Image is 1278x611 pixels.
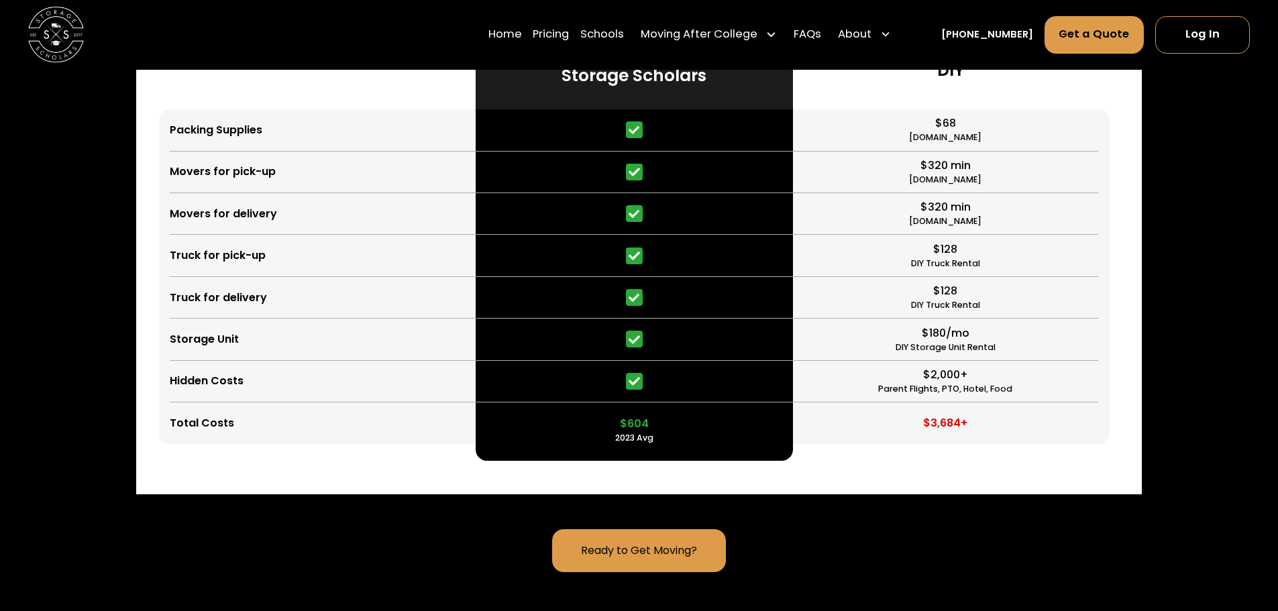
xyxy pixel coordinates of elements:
[838,27,871,44] div: About
[937,60,965,81] h3: DIY
[533,15,569,54] a: Pricing
[488,15,522,54] a: Home
[615,432,653,445] div: 2023 Avg
[794,15,821,54] a: FAQs
[580,15,624,54] a: Schools
[911,258,980,270] div: DIY Truck Rental
[911,299,980,312] div: DIY Truck Rental
[922,325,969,341] div: $180/mo
[920,199,971,215] div: $320 min
[941,27,1033,42] a: [PHONE_NUMBER]
[641,27,757,44] div: Moving After College
[933,283,957,299] div: $128
[552,529,725,571] a: Ready to Get Moving?
[170,373,244,389] div: Hidden Costs
[878,383,1012,396] div: Parent Flights, PTO, Hotel, Food
[170,247,266,264] div: Truck for pick-up
[909,215,981,228] div: [DOMAIN_NAME]
[170,290,267,306] div: Truck for delivery
[28,7,84,62] img: Storage Scholars main logo
[935,115,956,131] div: $68
[170,206,277,222] div: Movers for delivery
[1155,16,1250,54] a: Log In
[1045,16,1144,54] a: Get a Quote
[170,122,262,138] div: Packing Supplies
[909,174,981,186] div: [DOMAIN_NAME]
[909,131,981,144] div: [DOMAIN_NAME]
[923,367,968,383] div: $2,000+
[562,65,706,87] h3: Storage Scholars
[933,241,957,258] div: $128
[170,415,234,431] div: Total Costs
[170,164,276,180] div: Movers for pick-up
[170,331,239,347] div: Storage Unit
[620,416,649,432] div: $604
[896,341,996,354] div: DIY Storage Unit Rental
[923,415,967,431] div: $3,684+
[920,158,971,174] div: $320 min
